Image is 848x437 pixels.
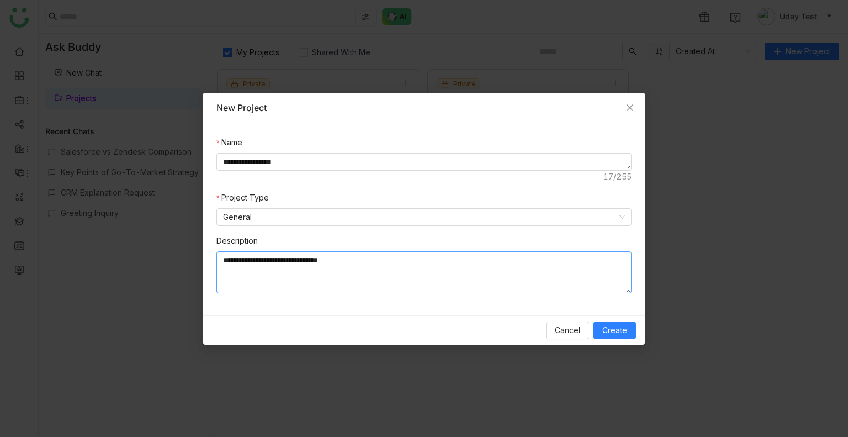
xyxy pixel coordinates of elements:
[223,209,625,225] nz-select-item: General
[615,93,645,123] button: Close
[216,192,269,204] label: Project Type
[216,235,258,247] label: Description
[555,324,580,336] span: Cancel
[546,322,589,339] button: Cancel
[216,102,632,114] div: New Project
[602,324,627,336] span: Create
[593,322,636,339] button: Create
[216,136,242,149] label: Name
